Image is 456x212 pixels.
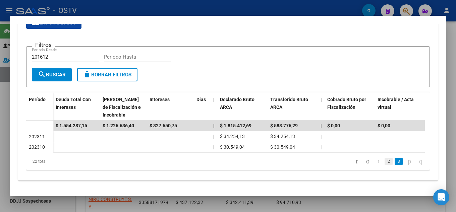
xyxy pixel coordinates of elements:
span: Buscar [38,72,66,78]
span: Intereses [150,97,170,102]
span: Período [29,97,46,102]
li: page 3 [394,156,404,167]
span: [PERSON_NAME] de Fiscalización e Incobrable [103,97,141,118]
datatable-header-cell: Intereses [147,92,194,122]
button: Buscar [32,68,72,81]
datatable-header-cell: | [211,92,217,122]
a: 1 [375,158,383,165]
span: | [213,123,215,128]
span: Declarado Bruto ARCA [220,97,254,110]
span: | [213,144,214,150]
span: $ 1.554.287,15 [56,123,87,128]
datatable-header-cell: Cobrado Bruto por Fiscalización [325,92,375,122]
div: 22 total [26,153,106,170]
span: | [321,134,322,139]
span: 202310 [29,144,45,150]
datatable-header-cell: Período [26,92,53,121]
li: page 2 [384,156,394,167]
span: 202311 [29,134,45,139]
span: $ 30.549,04 [220,144,245,150]
span: | [321,123,322,128]
span: Transferido Bruto ARCA [270,97,308,110]
span: $ 34.254,13 [220,134,245,139]
datatable-header-cell: Declarado Bruto ARCA [217,92,268,122]
datatable-header-cell: Deuda Bruta Neto de Fiscalización e Incobrable [100,92,147,122]
button: Borrar Filtros [77,68,137,81]
span: Incobrable / Acta virtual [378,97,414,110]
span: | [321,144,322,150]
datatable-header-cell: | [318,92,325,122]
span: $ 34.254,13 [270,134,295,139]
a: go to previous page [363,158,373,165]
span: $ 1.815.412,69 [220,123,251,128]
span: $ 30.549,04 [270,144,295,150]
datatable-header-cell: Incobrable / Acta virtual [375,92,425,122]
span: | [213,134,214,139]
span: Cobrado Bruto por Fiscalización [327,97,366,110]
h3: Filtros [32,41,55,49]
span: Exportar CSV [32,20,76,26]
a: go to first page [353,158,361,165]
span: Borrar Filtros [83,72,131,78]
a: 2 [385,158,393,165]
div: Open Intercom Messenger [433,189,449,205]
span: $ 588.776,29 [270,123,298,128]
span: Deuda Total Con Intereses [56,97,91,110]
span: | [213,97,215,102]
a: go to next page [405,158,414,165]
span: $ 0,00 [378,123,390,128]
mat-icon: search [38,70,46,78]
datatable-header-cell: Deuda Total Con Intereses [53,92,100,122]
li: page 1 [374,156,384,167]
a: 3 [395,158,403,165]
span: $ 1.226.636,40 [103,123,134,128]
datatable-header-cell: Dias [194,92,211,122]
span: $ 327.650,75 [150,123,177,128]
mat-icon: delete [83,70,91,78]
span: | [321,97,322,102]
a: go to last page [416,158,425,165]
span: $ 0,00 [327,123,340,128]
datatable-header-cell: Transferido Bruto ARCA [268,92,318,122]
span: Dias [196,97,206,102]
